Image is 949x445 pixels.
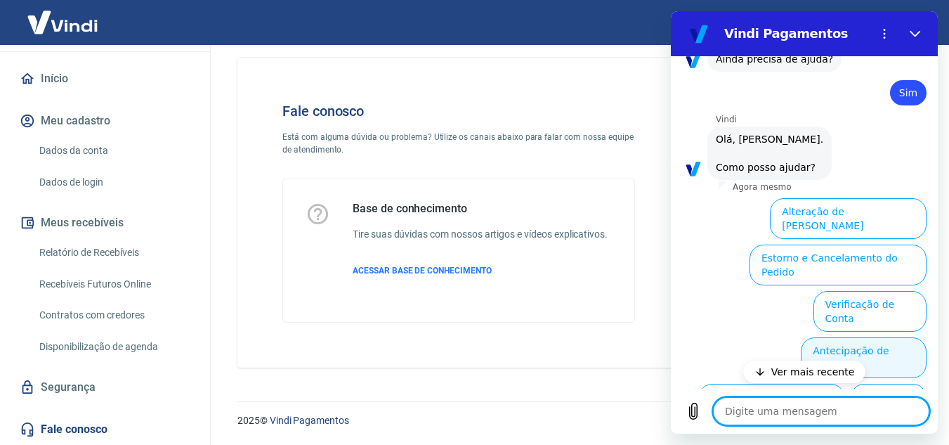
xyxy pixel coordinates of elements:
a: ACESSAR BASE DE CONHECIMENTO [353,264,608,277]
p: Está com alguma dúvida ou problema? Utilize os canais abaixo para falar com nossa equipe de atend... [282,131,635,156]
img: Vindi [17,1,108,44]
a: Contratos com credores [34,301,193,330]
button: Sair [882,10,932,36]
a: Relatório de Recebíveis [34,238,193,267]
button: Meus recebíveis [17,207,193,238]
iframe: Janela de mensagens [671,11,938,434]
h4: Fale conosco [282,103,635,120]
img: Fale conosco [669,80,882,268]
a: Início [17,63,193,94]
a: Dados de login [34,168,193,197]
a: Fale conosco [17,414,193,445]
a: Disponibilização de agenda [34,333,193,361]
p: 2025 © [237,413,915,428]
a: Vindi Pagamentos [270,415,349,426]
button: Meu cadastro [17,105,193,136]
h5: Base de conhecimento [353,202,608,216]
a: Dados da conta [34,136,193,165]
a: Segurança [17,372,193,403]
a: Recebíveis Futuros Online [34,270,193,299]
h6: Tire suas dúvidas com nossos artigos e vídeos explicativos. [353,227,608,242]
span: ACESSAR BASE DE CONHECIMENTO [353,266,492,276]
